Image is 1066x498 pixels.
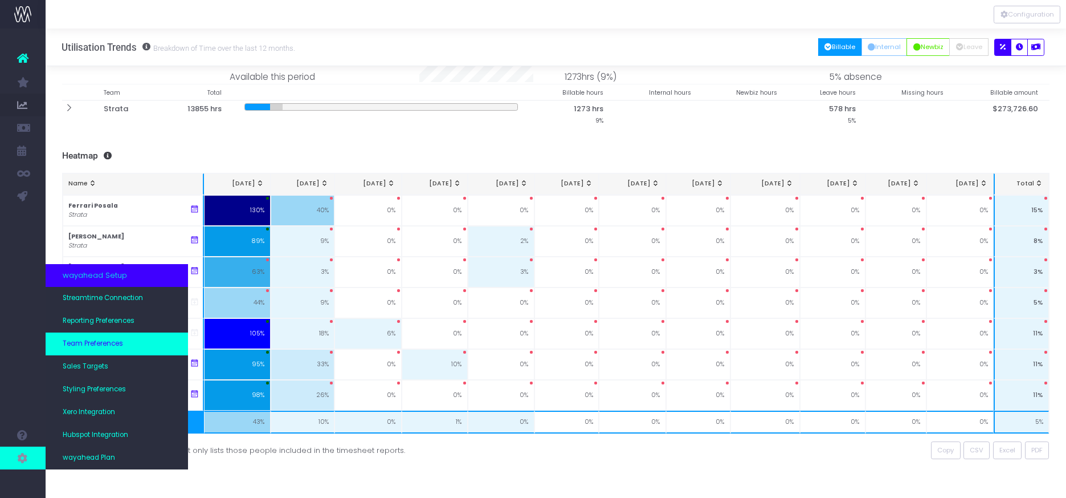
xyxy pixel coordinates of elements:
div: [DATE] [932,179,987,188]
td: 0% [666,226,730,257]
th: Total: activate to sort column ascending [994,173,1049,196]
td: 0% [334,195,402,226]
td: 0% [334,226,402,257]
td: 0% [730,257,800,288]
td: 9% [271,226,335,257]
div: [DATE] [605,179,660,188]
td: 0% [730,195,800,226]
a: wayahead Plan [46,447,188,469]
td: 0% [468,380,534,411]
td: 0% [666,411,730,434]
th: 13855 hrs [156,100,233,128]
td: 0% [402,226,468,257]
td: 0% [534,380,599,411]
td: 11% [994,349,1049,380]
small: Total [207,87,222,97]
th: Jul 26: activate to sort column ascending [865,173,926,196]
td: 130% [204,195,270,226]
td: 0% [926,226,994,257]
span: Hubspot Integration [63,430,128,440]
i: Strata [68,241,87,250]
button: Copy [931,442,961,459]
span: CSV [970,446,983,455]
td: 98% [204,380,270,411]
th: Oct 25: activate to sort column ascending [271,173,335,196]
td: 15% [994,195,1049,226]
td: 0% [599,380,666,411]
td: 0% [468,349,534,380]
td: 43% [204,411,270,434]
span: PDF [1031,446,1043,455]
td: 44% [204,288,270,318]
td: 0% [926,288,994,318]
button: Leave [949,38,989,56]
td: 0% [334,411,402,434]
small: Leave hours [820,87,856,97]
td: 0% [730,411,800,434]
td: 0% [730,318,800,349]
button: CSV [963,442,990,459]
strong: [PERSON_NAME] [68,232,124,241]
small: Newbiz hours [736,87,777,97]
td: 0% [865,318,926,349]
td: 0% [534,257,599,288]
td: 0% [599,288,666,318]
th: May 26: activate to sort column ascending [730,173,800,196]
th: Jun 26: activate to sort column ascending [800,173,865,196]
button: Billable [818,38,862,56]
td: 0% [865,195,926,226]
th: Feb 26: activate to sort column ascending [534,173,599,196]
td: 0% [666,257,730,288]
span: Available this period [230,70,315,83]
td: 0% [334,257,402,288]
span: Sales Targets [63,362,108,372]
td: 5% [994,288,1049,318]
a: Sales Targets [46,355,188,378]
td: 0% [599,411,666,434]
small: Missing hours [901,87,944,97]
div: Vertical button group [994,6,1060,23]
div: Total [1000,179,1043,188]
div: [DATE] [672,179,724,188]
div: [DATE] [474,179,528,188]
td: 0% [730,380,800,411]
strong: Ferrari Posala [68,201,118,210]
td: 0% [468,411,534,434]
button: Newbiz [906,38,950,56]
td: 0% [666,318,730,349]
small: Billable hours [562,87,603,97]
div: [DATE] [277,179,329,188]
td: 0% [865,349,926,380]
td: 10% [271,411,335,434]
td: 0% [666,195,730,226]
th: Dec 25: activate to sort column ascending [402,173,468,196]
td: 0% [334,349,402,380]
th: $273,726.60 [955,100,1050,128]
button: Excel [993,442,1022,459]
td: 11% [994,318,1049,349]
td: 0% [534,411,599,434]
h3: Heatmap [62,151,1050,161]
small: Team [104,87,120,97]
td: 0% [402,380,468,411]
td: 0% [468,318,534,349]
td: 0% [800,349,865,380]
a: Styling Preferences [46,378,188,401]
div: [DATE] [872,179,920,188]
img: images/default_profile_image.png [14,475,31,492]
button: Configuration [994,6,1060,23]
td: 3% [468,257,534,288]
td: 0% [865,288,926,318]
td: 0% [730,349,800,380]
th: Sep 25: activate to sort column ascending [204,173,270,196]
td: 0% [865,226,926,257]
div: [DATE] [540,179,593,188]
td: 0% [800,257,865,288]
span: Streamtime Connection [63,293,143,303]
td: 0% [800,288,865,318]
td: 0% [599,318,666,349]
td: 0% [800,318,865,349]
span: Reporting Preferences [63,316,134,326]
strong: [PERSON_NAME] [68,263,124,272]
a: Xero Integration [46,401,188,424]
